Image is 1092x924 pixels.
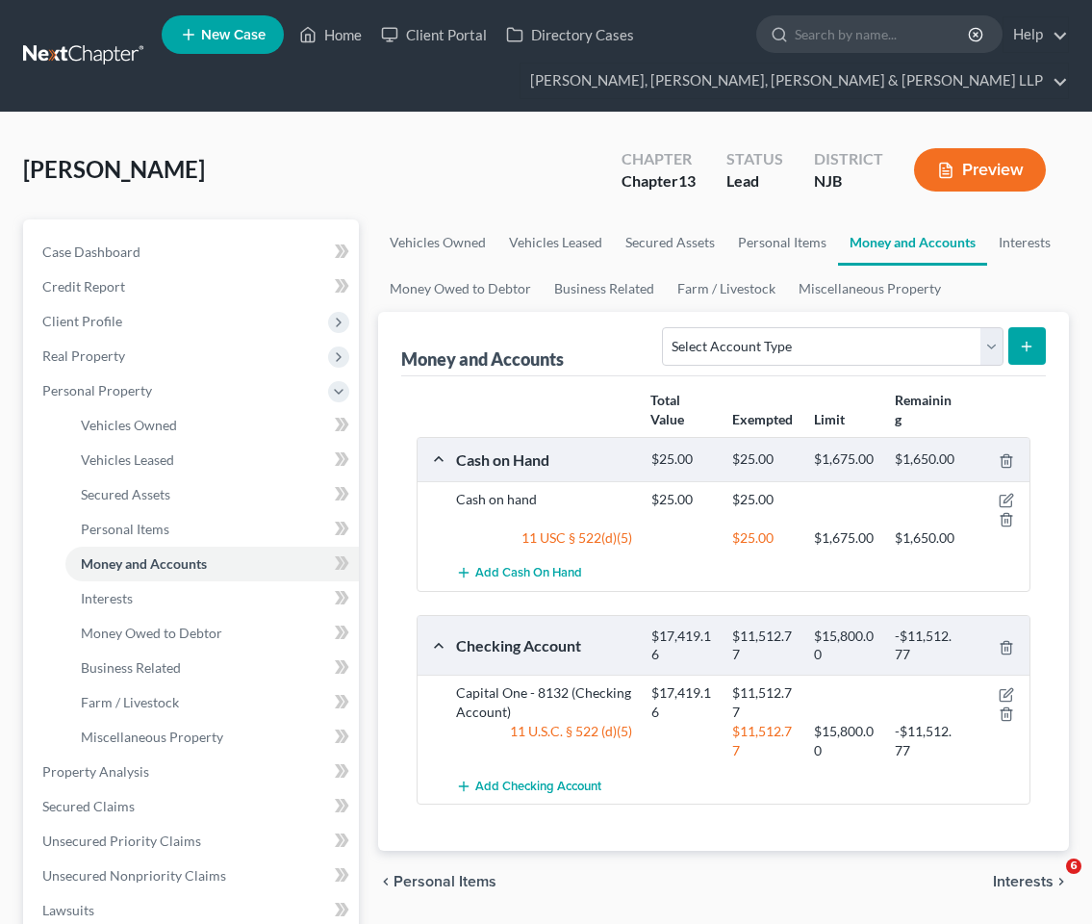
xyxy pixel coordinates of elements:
[42,347,125,364] span: Real Property
[642,628,723,663] div: $17,419.16
[394,874,496,889] span: Personal Items
[521,64,1068,98] a: [PERSON_NAME], [PERSON_NAME], [PERSON_NAME] & [PERSON_NAME] LLP
[23,155,205,183] span: [PERSON_NAME]
[81,521,169,537] span: Personal Items
[543,266,666,312] a: Business Related
[378,266,543,312] a: Money Owed to Debtor
[81,451,174,468] span: Vehicles Leased
[726,219,838,266] a: Personal Items
[787,266,952,312] a: Miscellaneous Property
[446,449,642,470] div: Cash on Hand
[401,347,564,371] div: Money and Accounts
[723,683,803,722] div: $11,512.77
[723,490,803,509] div: $25.00
[27,824,359,859] a: Unsecured Priority Claims
[885,528,966,548] div: $1,650.00
[378,219,497,266] a: Vehicles Owned
[65,443,359,477] a: Vehicles Leased
[642,490,723,509] div: $25.00
[65,477,359,512] a: Secured Assets
[723,722,803,760] div: $11,512.77
[895,392,952,427] strong: Remaining
[1066,859,1081,874] span: 6
[456,768,601,804] button: Add Checking Account
[65,547,359,581] a: Money and Accounts
[475,779,601,794] span: Add Checking Account
[27,859,359,893] a: Unsecured Nonpriority Claims
[838,219,987,266] a: Money and Accounts
[371,17,496,52] a: Client Portal
[446,635,642,655] div: Checking Account
[81,729,223,745] span: Miscellaneous Property
[666,266,787,312] a: Farm / Livestock
[723,528,803,548] div: $25.00
[81,417,177,433] span: Vehicles Owned
[446,683,642,722] div: Capital One - 8132 (Checking Account)
[456,555,582,591] button: Add Cash on Hand
[804,450,885,469] div: $1,675.00
[81,694,179,710] span: Farm / Livestock
[446,528,642,548] div: 11 USC § 522(d)(5)
[42,798,135,814] span: Secured Claims
[81,555,207,572] span: Money and Accounts
[81,659,181,676] span: Business Related
[42,763,149,780] span: Property Analysis
[65,720,359,755] a: Miscellaneous Property
[885,722,966,760] div: -$11,512.77
[42,313,122,329] span: Client Profile
[496,17,644,52] a: Directory Cases
[814,411,845,427] strong: Limit
[27,789,359,824] a: Secured Claims
[804,722,885,760] div: $15,800.00
[42,867,226,884] span: Unsecured Nonpriority Claims
[81,625,222,641] span: Money Owed to Debtor
[42,278,125,295] span: Credit Report
[795,16,971,52] input: Search by name...
[27,235,359,269] a: Case Dashboard
[446,490,642,528] div: Cash on hand
[726,148,783,170] div: Status
[1003,17,1068,52] a: Help
[42,902,94,918] span: Lawsuits
[27,269,359,304] a: Credit Report
[290,17,371,52] a: Home
[81,590,133,606] span: Interests
[732,411,793,427] strong: Exempted
[622,170,696,192] div: Chapter
[814,148,883,170] div: District
[378,874,394,889] i: chevron_left
[726,170,783,192] div: Lead
[65,408,359,443] a: Vehicles Owned
[814,170,883,192] div: NJB
[201,28,266,42] span: New Case
[993,874,1069,889] button: Interests chevron_right
[914,148,1046,192] button: Preview
[27,755,359,789] a: Property Analysis
[446,722,642,760] div: 11 U.S.C. § 522 (d)(5)
[65,581,359,616] a: Interests
[65,512,359,547] a: Personal Items
[678,171,696,190] span: 13
[804,528,885,548] div: $1,675.00
[987,219,1062,266] a: Interests
[42,382,152,398] span: Personal Property
[723,450,803,469] div: $25.00
[642,683,723,722] div: $17,419.16
[622,148,696,170] div: Chapter
[804,628,885,663] div: $15,800.00
[378,874,496,889] button: chevron_left Personal Items
[1027,859,1073,905] iframe: Intercom live chat
[642,450,723,469] div: $25.00
[42,244,140,260] span: Case Dashboard
[42,833,201,849] span: Unsecured Priority Claims
[614,219,726,266] a: Secured Assets
[65,616,359,651] a: Money Owed to Debtor
[723,628,803,663] div: $11,512.77
[81,486,170,502] span: Secured Assets
[885,450,966,469] div: $1,650.00
[65,651,359,685] a: Business Related
[993,874,1054,889] span: Interests
[497,219,614,266] a: Vehicles Leased
[885,628,966,663] div: -$11,512.77
[650,392,684,427] strong: Total Value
